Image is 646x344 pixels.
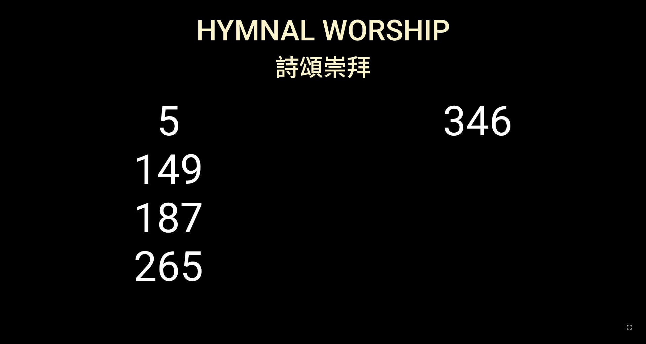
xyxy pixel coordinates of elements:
li: 5 [157,97,180,145]
li: 265 [134,242,203,291]
span: 詩頌崇拜 [275,48,371,83]
span: Hymnal Worship [196,13,450,47]
li: 346 [443,97,512,145]
li: 149 [134,145,203,194]
li: 187 [134,194,203,242]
